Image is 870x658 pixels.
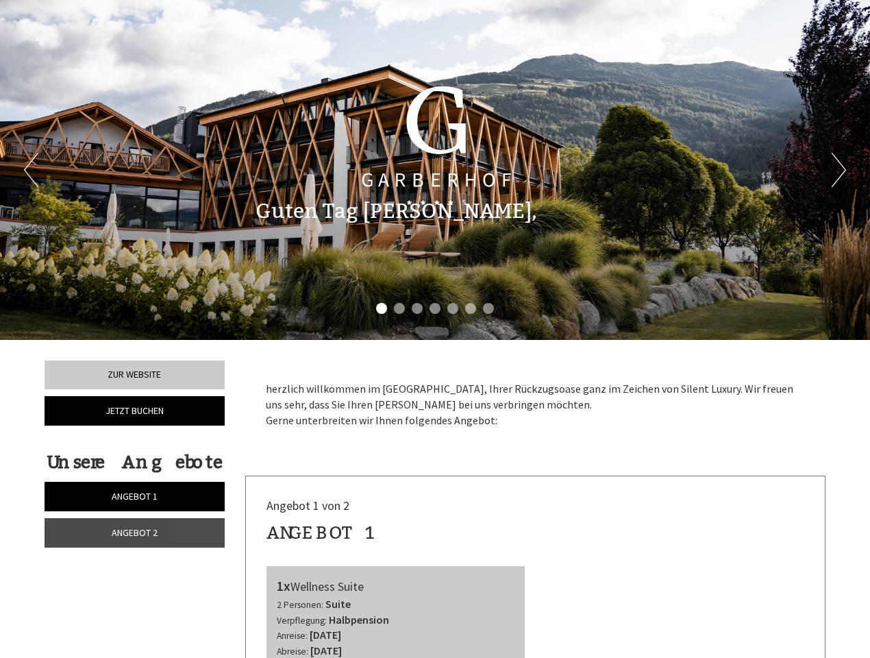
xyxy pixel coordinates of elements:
b: 1x [277,577,290,594]
small: Verpflegung: [277,615,327,626]
p: herzlich willkommen im [GEOGRAPHIC_DATA], Ihrer Rückzugsoase ganz im Zeichen von Silent Luxury. W... [266,381,806,428]
span: Angebot 2 [112,526,158,539]
small: Anreise: [277,630,308,642]
small: Abreise: [277,646,308,657]
div: Unsere Angebote [45,450,225,475]
a: Jetzt buchen [45,396,225,426]
b: [DATE] [310,644,342,657]
button: Next [832,153,846,187]
small: 2 Personen: [277,599,323,611]
div: Angebot 1 [266,520,377,546]
div: Wellness Suite [277,576,515,596]
button: Previous [24,153,38,187]
b: Suite [325,597,351,611]
span: Angebot 1 [112,490,158,502]
span: Angebot 1 von 2 [266,498,349,513]
a: Zur Website [45,361,225,389]
b: Halbpension [329,613,389,626]
b: [DATE] [310,628,341,642]
h1: Guten Tag [PERSON_NAME], [256,200,537,223]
